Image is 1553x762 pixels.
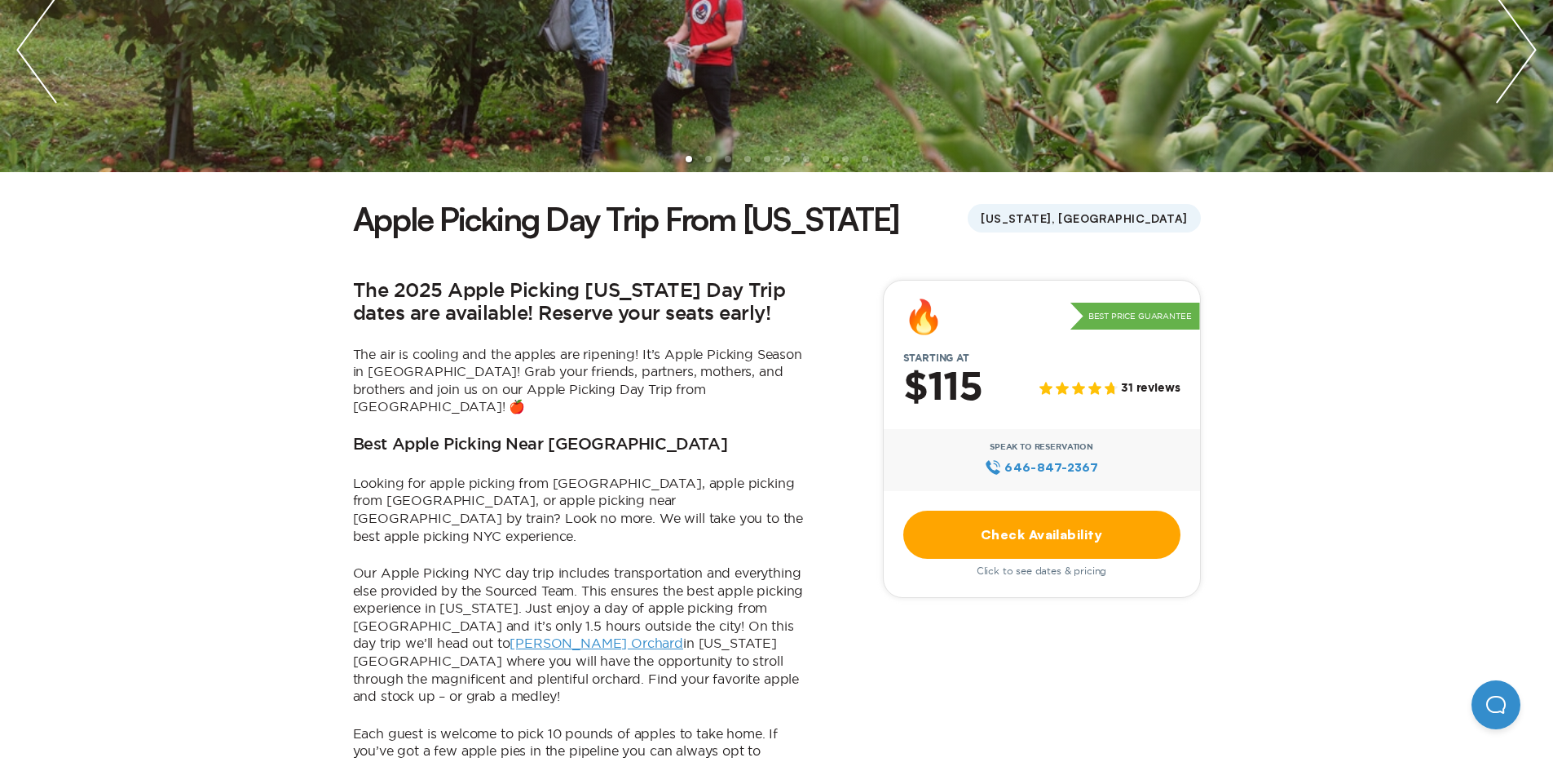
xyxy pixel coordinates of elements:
h1: Apple Picking Day Trip From [US_STATE] [353,197,900,241]
span: [US_STATE], [GEOGRAPHIC_DATA] [968,204,1200,233]
li: slide item 6 [783,156,790,162]
li: slide item 2 [705,156,712,162]
span: Starting at [884,352,989,364]
li: slide item 10 [862,156,868,162]
h2: $115 [903,367,982,410]
a: [PERSON_NAME] Orchard [510,636,683,650]
iframe: Help Scout Beacon - Open [1471,680,1520,729]
span: Speak to Reservation [990,442,1093,452]
p: Looking for apple picking from [GEOGRAPHIC_DATA], apple picking from [GEOGRAPHIC_DATA], or apple ... [353,475,810,545]
div: 🔥 [903,300,944,333]
h2: The 2025 Apple Picking [US_STATE] Day Trip dates are available! Reserve your seats early! [353,280,810,326]
li: slide item 7 [803,156,810,162]
span: 646‍-847‍-2367 [1004,459,1098,476]
p: Our Apple Picking NYC day trip includes transportation and everything else provided by the Source... [353,565,810,706]
span: Click to see dates & pricing [977,565,1107,577]
li: slide item 8 [823,156,829,162]
a: Check Availability [903,511,1180,559]
li: slide item 5 [764,156,770,162]
li: slide item 1 [686,156,692,162]
p: The air is cooling and the apples are ripening! It’s Apple Picking Season in [GEOGRAPHIC_DATA]! G... [353,346,810,416]
h3: Best Apple Picking Near [GEOGRAPHIC_DATA] [353,436,728,455]
span: 31 reviews [1121,382,1180,396]
li: slide item 9 [842,156,849,162]
a: 646‍-847‍-2367 [985,459,1098,476]
li: slide item 3 [725,156,731,162]
p: Best Price Guarantee [1070,303,1200,330]
li: slide item 4 [744,156,751,162]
